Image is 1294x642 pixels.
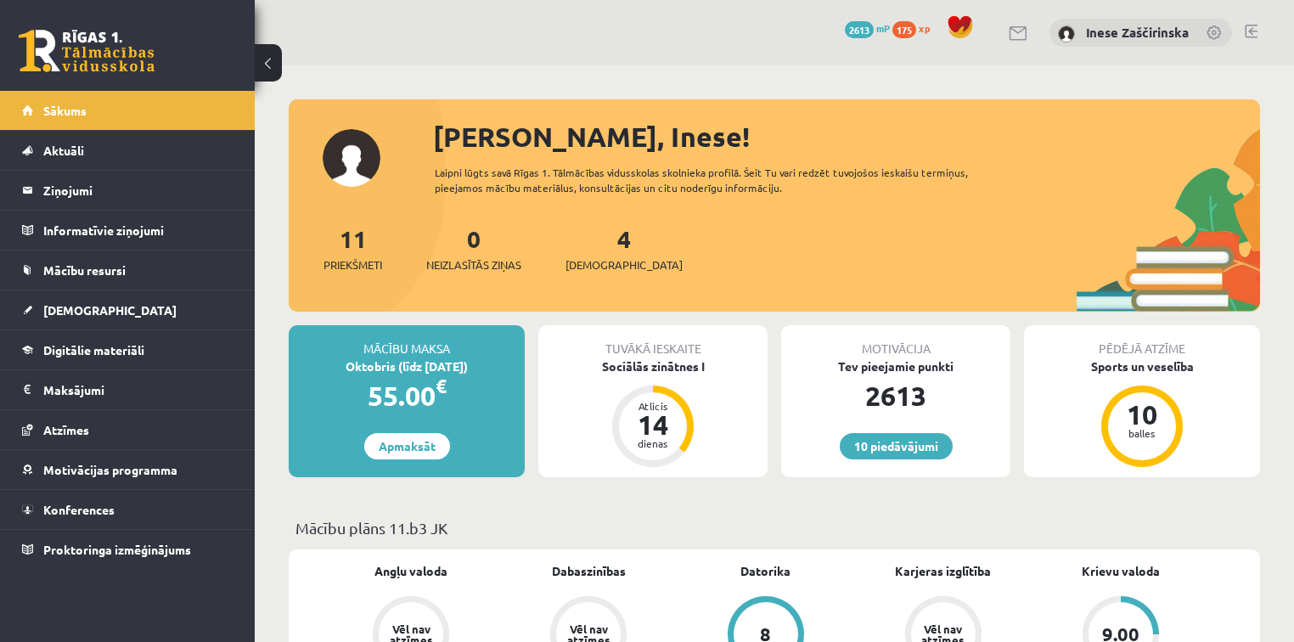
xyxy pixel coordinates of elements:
a: Motivācijas programma [22,450,233,489]
div: 55.00 [289,375,525,416]
span: Atzīmes [43,422,89,437]
a: Sākums [22,91,233,130]
span: Proktoringa izmēģinājums [43,542,191,557]
div: balles [1117,428,1167,438]
div: Mācību maksa [289,325,525,358]
div: Tev pieejamie punkti [781,358,1010,375]
div: [PERSON_NAME], Inese! [433,116,1260,157]
a: [DEMOGRAPHIC_DATA] [22,290,233,329]
span: [DEMOGRAPHIC_DATA] [43,302,177,318]
a: Mācību resursi [22,251,233,290]
a: Karjeras izglītība [895,562,991,580]
a: Maksājumi [22,370,233,409]
legend: Maksājumi [43,370,233,409]
div: Pēdējā atzīme [1024,325,1260,358]
span: Digitālie materiāli [43,342,144,358]
span: [DEMOGRAPHIC_DATA] [565,256,683,273]
div: dienas [627,438,678,448]
div: Atlicis [627,401,678,411]
span: Priekšmeti [323,256,382,273]
a: Angļu valoda [374,562,447,580]
span: Motivācijas programma [43,462,177,477]
span: € [436,374,447,398]
a: Apmaksāt [364,433,450,459]
img: Inese Zaščirinska [1058,25,1075,42]
span: 175 [892,21,916,38]
a: Proktoringa izmēģinājums [22,530,233,569]
a: Aktuāli [22,131,233,170]
div: 2613 [781,375,1010,416]
p: Mācību plāns 11.b3 JK [295,516,1253,539]
a: Sports un veselība 10 balles [1024,358,1260,470]
a: Inese Zaščirinska [1086,24,1189,41]
a: Krievu valoda [1082,562,1160,580]
legend: Ziņojumi [43,171,233,210]
a: Konferences [22,490,233,529]
span: Konferences [43,502,115,517]
a: Ziņojumi [22,171,233,210]
span: Aktuāli [43,143,84,158]
a: Digitālie materiāli [22,330,233,369]
a: 10 piedāvājumi [840,433,953,459]
a: Informatīvie ziņojumi [22,211,233,250]
div: 14 [627,411,678,438]
span: Mācību resursi [43,262,126,278]
span: mP [876,21,890,35]
div: Motivācija [781,325,1010,358]
a: 2613 mP [845,21,890,35]
span: Neizlasītās ziņas [426,256,521,273]
div: Tuvākā ieskaite [538,325,768,358]
div: Laipni lūgts savā Rīgas 1. Tālmācības vidusskolas skolnieka profilā. Šeit Tu vari redzēt tuvojošo... [435,165,1017,195]
a: Datorika [740,562,790,580]
a: Dabaszinības [552,562,626,580]
a: Rīgas 1. Tālmācības vidusskola [19,30,155,72]
div: Oktobris (līdz [DATE]) [289,358,525,375]
span: Sākums [43,103,87,118]
a: 0Neizlasītās ziņas [426,223,521,273]
div: Sports un veselība [1024,358,1260,375]
a: Atzīmes [22,410,233,449]
a: Sociālās zinātnes I Atlicis 14 dienas [538,358,768,470]
a: 175 xp [892,21,938,35]
span: 2613 [845,21,874,38]
legend: Informatīvie ziņojumi [43,211,233,250]
a: 11Priekšmeti [323,223,382,273]
div: 10 [1117,401,1167,428]
a: 4[DEMOGRAPHIC_DATA] [565,223,683,273]
div: Sociālās zinātnes I [538,358,768,375]
span: xp [919,21,930,35]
